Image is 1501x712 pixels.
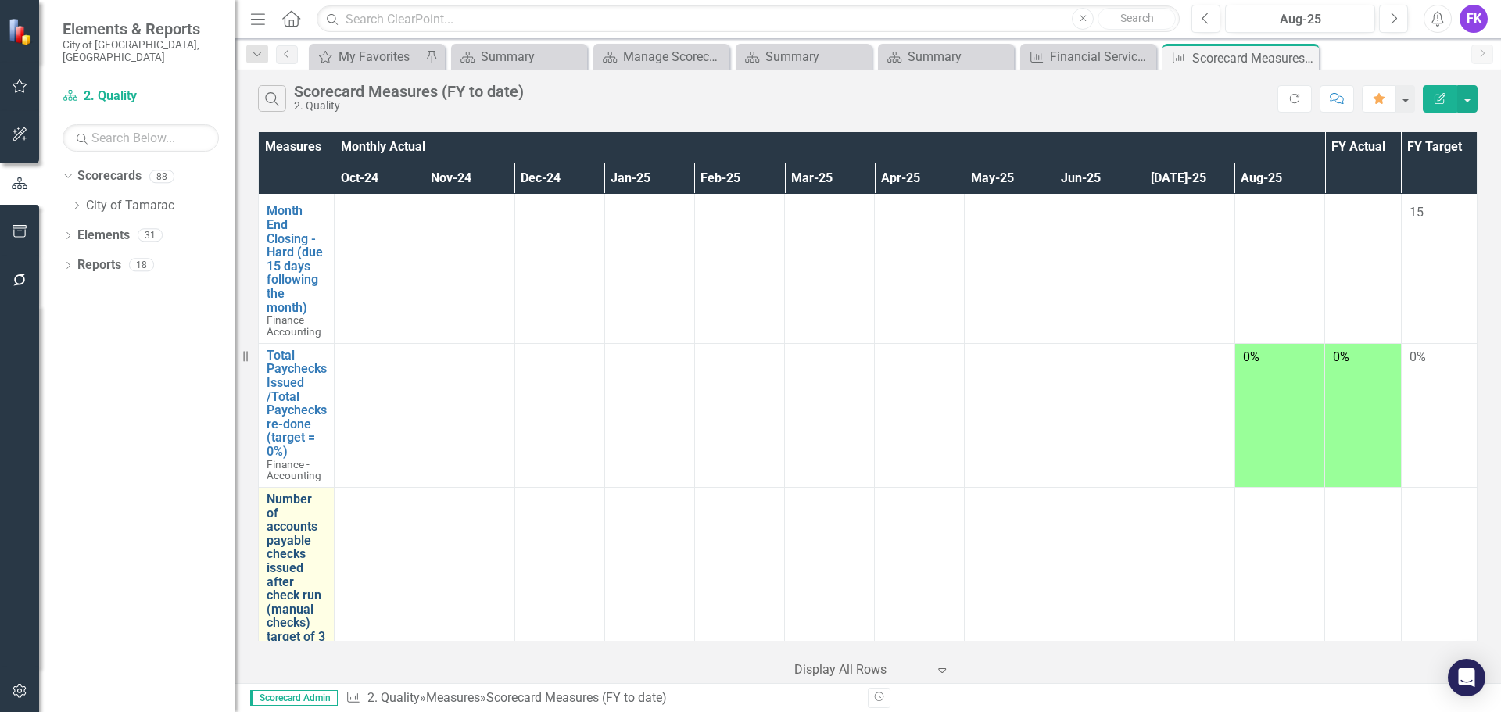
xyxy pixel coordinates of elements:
[597,47,725,66] a: Manage Scorecards
[313,47,421,66] a: My Favorites
[1120,12,1154,24] span: Search
[63,38,219,64] small: City of [GEOGRAPHIC_DATA], [GEOGRAPHIC_DATA]
[86,197,235,215] a: City of Tamarac
[882,47,1010,66] a: Summary
[77,167,142,185] a: Scorecards
[8,18,35,45] img: ClearPoint Strategy
[149,170,174,183] div: 88
[1231,10,1370,29] div: Aug-25
[367,690,420,705] a: 2. Quality
[77,256,121,274] a: Reports
[77,227,130,245] a: Elements
[623,47,725,66] div: Manage Scorecards
[63,124,219,152] input: Search Below...
[346,689,856,707] div: » »
[339,47,421,66] div: My Favorites
[1050,47,1152,66] div: Financial Services Actual Number of Hours worked
[1024,47,1152,66] a: Financial Services Actual Number of Hours worked
[1225,5,1375,33] button: Aug-25
[1243,349,1259,364] span: 0%
[1448,659,1485,696] div: Open Intercom Messenger
[259,199,335,343] td: Double-Click to Edit Right Click for Context Menu
[63,88,219,106] a: 2. Quality
[1333,349,1349,364] span: 0%
[267,458,321,482] span: Finance - Accounting
[1460,5,1488,33] button: FK
[1098,8,1176,30] button: Search
[455,47,583,66] a: Summary
[740,47,868,66] a: Summary
[267,349,327,459] a: Total Paychecks Issued /Total Paychecks re-done (target = 0%)
[267,313,321,338] span: Finance - Accounting
[294,83,524,100] div: Scorecard Measures (FY to date)
[1410,349,1426,364] span: 0%
[138,229,163,242] div: 31
[481,47,583,66] div: Summary
[129,259,154,272] div: 18
[486,690,667,705] div: Scorecard Measures (FY to date)
[259,343,335,487] td: Double-Click to Edit Right Click for Context Menu
[63,20,219,38] span: Elements & Reports
[317,5,1180,33] input: Search ClearPoint...
[294,100,524,112] div: 2. Quality
[908,47,1010,66] div: Summary
[267,492,326,685] a: Number of accounts payable checks issued after check run (manual checks) target of 3 per month/36...
[426,690,480,705] a: Measures
[765,47,868,66] div: Summary
[1410,205,1424,220] span: 15
[267,204,326,314] a: Month End Closing - Hard (due 15 days following the month)
[250,690,338,706] span: Scorecard Admin
[1192,48,1315,68] div: Scorecard Measures (FY to date)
